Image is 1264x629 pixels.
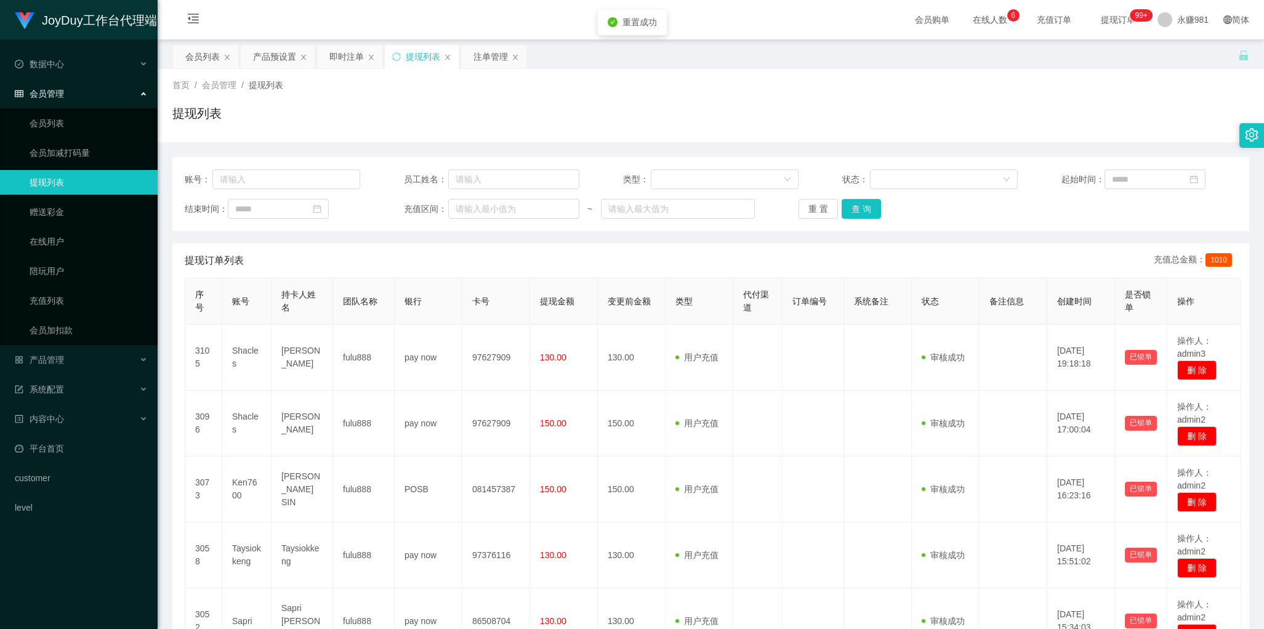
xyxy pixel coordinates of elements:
[540,550,566,560] span: 130.00
[212,169,360,189] input: 请输入
[222,522,272,588] td: Taysiokkeng
[1125,350,1157,365] button: 已锁单
[272,325,333,391] td: [PERSON_NAME]
[281,290,316,312] span: 持卡人姓名
[30,111,148,136] a: 会员列表
[1154,253,1237,268] div: 充值总金额：
[675,352,719,362] span: 用户充值
[313,205,321,213] i: 图标: calendar
[448,169,579,189] input: 请输入
[395,457,462,522] td: POSB
[15,60,23,68] i: 图标: check-circle-o
[1206,253,1232,267] span: 1010
[1177,468,1212,490] span: 操作人：admin2
[1238,50,1249,61] i: 图标: unlock
[472,296,489,306] span: 卡号
[579,203,601,216] span: ~
[30,318,148,343] a: 会员加扣款
[232,296,249,306] span: 账号
[195,80,197,90] span: /
[1047,457,1115,522] td: [DATE] 16:23:16
[333,522,395,588] td: fulu888
[540,418,566,428] span: 150.00
[15,59,64,69] span: 数据中心
[15,89,64,99] span: 会员管理
[185,173,212,186] span: 账号：
[15,384,64,394] span: 系统配置
[608,17,618,27] i: icon: check-circle
[1061,173,1105,186] span: 起始时间：
[922,418,965,428] span: 审核成功
[792,296,827,306] span: 订单编号
[1177,599,1212,622] span: 操作人：admin2
[222,325,272,391] td: Shacles
[1047,325,1115,391] td: [DATE] 19:18:18
[15,385,23,394] i: 图标: form
[241,80,244,90] span: /
[15,415,23,423] i: 图标: profile
[799,199,838,219] button: 重 置
[185,45,220,68] div: 会员列表
[222,391,272,457] td: Shacles
[222,457,272,522] td: Ken7600
[1125,416,1157,431] button: 已锁单
[675,616,719,626] span: 用户充值
[405,296,422,306] span: 银行
[185,522,222,588] td: 3058
[253,45,296,68] div: 产品预设置
[1095,15,1141,24] span: 提现订单
[185,457,222,522] td: 3073
[272,457,333,522] td: [PERSON_NAME] SIN
[15,355,23,364] i: 图标: appstore-o
[223,54,231,61] i: 图标: close
[540,296,574,306] span: 提现金额
[473,45,508,68] div: 注单管理
[30,288,148,313] a: 充值列表
[172,104,222,123] h1: 提现列表
[1057,296,1092,306] span: 创建时间
[15,466,148,490] a: customer
[922,484,965,494] span: 审核成功
[333,457,395,522] td: fulu888
[842,199,881,219] button: 查 询
[922,616,965,626] span: 审核成功
[462,522,530,588] td: 97376116
[185,253,244,268] span: 提现订单列表
[15,414,64,424] span: 内容中心
[392,52,401,61] i: 图标: sync
[15,89,23,98] i: 图标: table
[395,325,462,391] td: pay now
[1125,482,1157,497] button: 已锁单
[1177,558,1217,578] button: 删 除
[368,54,375,61] i: 图标: close
[406,45,440,68] div: 提现列表
[185,325,222,391] td: 3105
[1130,9,1152,22] sup: 188
[623,173,651,186] span: 类型：
[249,80,283,90] span: 提现列表
[30,170,148,195] a: 提现列表
[30,229,148,254] a: 在线用户
[333,325,395,391] td: fulu888
[1190,175,1198,184] i: 图标: calendar
[1047,522,1115,588] td: [DATE] 15:51:02
[1007,9,1020,22] sup: 6
[540,616,566,626] span: 130.00
[1125,548,1157,562] button: 已锁单
[329,45,364,68] div: 即时注单
[1125,290,1151,312] span: 是否锁单
[15,355,64,365] span: 产品管理
[15,436,148,461] a: 图标: dashboard平台首页
[1245,128,1258,142] i: 图标: setting
[1047,391,1115,457] td: [DATE] 17:00:04
[598,325,666,391] td: 130.00
[462,391,530,457] td: 97627909
[675,484,719,494] span: 用户充值
[395,522,462,588] td: pay now
[1177,492,1217,512] button: 删 除
[15,12,34,30] img: logo.9652507e.png
[462,325,530,391] td: 97627909
[1223,15,1232,24] i: 图标: global
[395,391,462,457] td: pay now
[540,484,566,494] span: 150.00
